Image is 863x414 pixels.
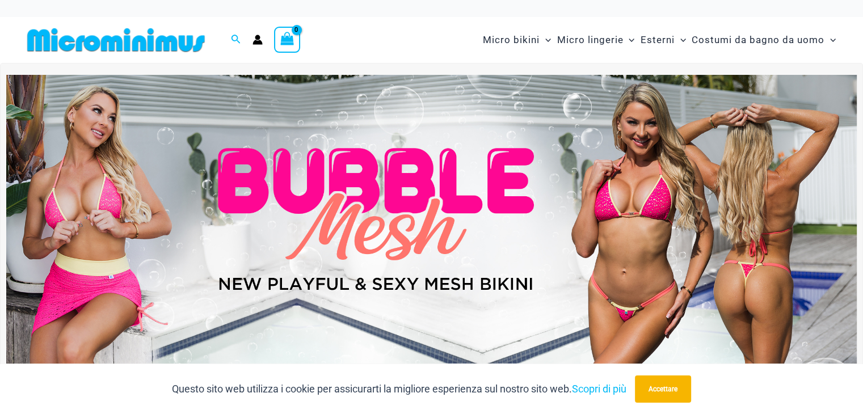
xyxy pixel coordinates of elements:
a: Micro bikiniAttiva/disattiva menuAttiva/disattiva menu [480,23,554,57]
img: LOGO MM SHOP PIATTO [23,27,209,53]
font: Costumi da bagno da uomo [692,34,824,45]
button: Accettare [635,375,691,403]
span: Attiva/disattiva menu [540,26,551,54]
span: Attiva/disattiva menu [675,26,686,54]
font: Questo sito web utilizza i cookie per assicurarti la migliore esperienza sul nostro sito web. [172,383,572,395]
nav: Navigazione del sito [478,21,840,59]
a: EsterniAttiva/disattiva menuAttiva/disattiva menu [638,23,689,57]
a: Micro lingerieAttiva/disattiva menuAttiva/disattiva menu [554,23,637,57]
img: Bubble Mesh Highlight Rosa [6,75,857,364]
font: Esterni [641,34,675,45]
font: Accettare [649,385,677,393]
a: Costumi da bagno da uomoAttiva/disattiva menuAttiva/disattiva menu [689,23,839,57]
a: Collegamento all'icona dell'account [252,35,263,45]
font: Micro bikini [483,34,540,45]
font: Micro lingerie [557,34,623,45]
a: Scopri di più [572,383,626,395]
span: Attiva/disattiva menu [824,26,836,54]
a: Visualizza carrello, vuoto [274,27,300,53]
span: Attiva/disattiva menu [623,26,634,54]
a: Collegamento all'icona di ricerca [231,33,241,47]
